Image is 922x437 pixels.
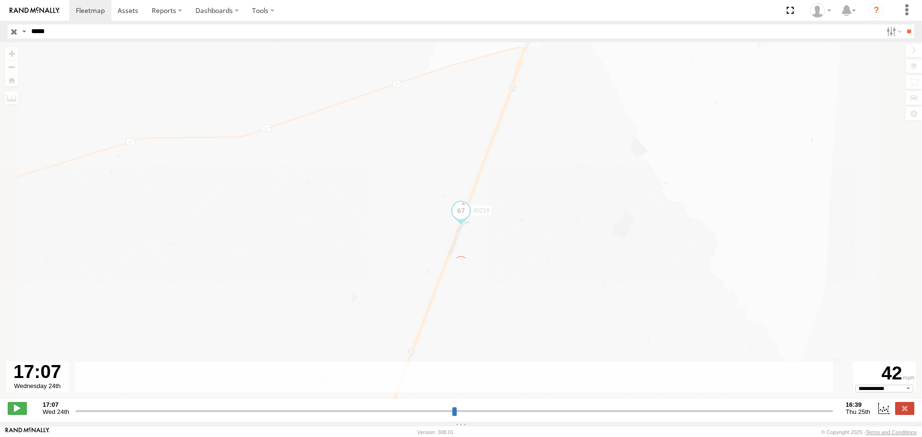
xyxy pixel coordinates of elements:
[883,24,903,38] label: Search Filter Options
[895,402,914,414] label: Close
[869,3,884,18] i: ?
[43,401,69,408] strong: 17:07
[807,3,835,18] div: Caseta Laredo TX
[846,408,870,415] span: Thu 25th Sep 2025
[43,408,69,415] span: Wed 24th Sep 2025
[866,429,917,435] a: Terms and Conditions
[5,427,49,437] a: Visit our Website
[846,401,870,408] strong: 16:39
[20,24,28,38] label: Search Query
[821,429,917,435] div: © Copyright 2025 -
[8,402,27,414] label: Play/Stop
[855,363,914,385] div: 42
[417,429,454,435] div: Version: 308.01
[10,7,60,14] img: rand-logo.svg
